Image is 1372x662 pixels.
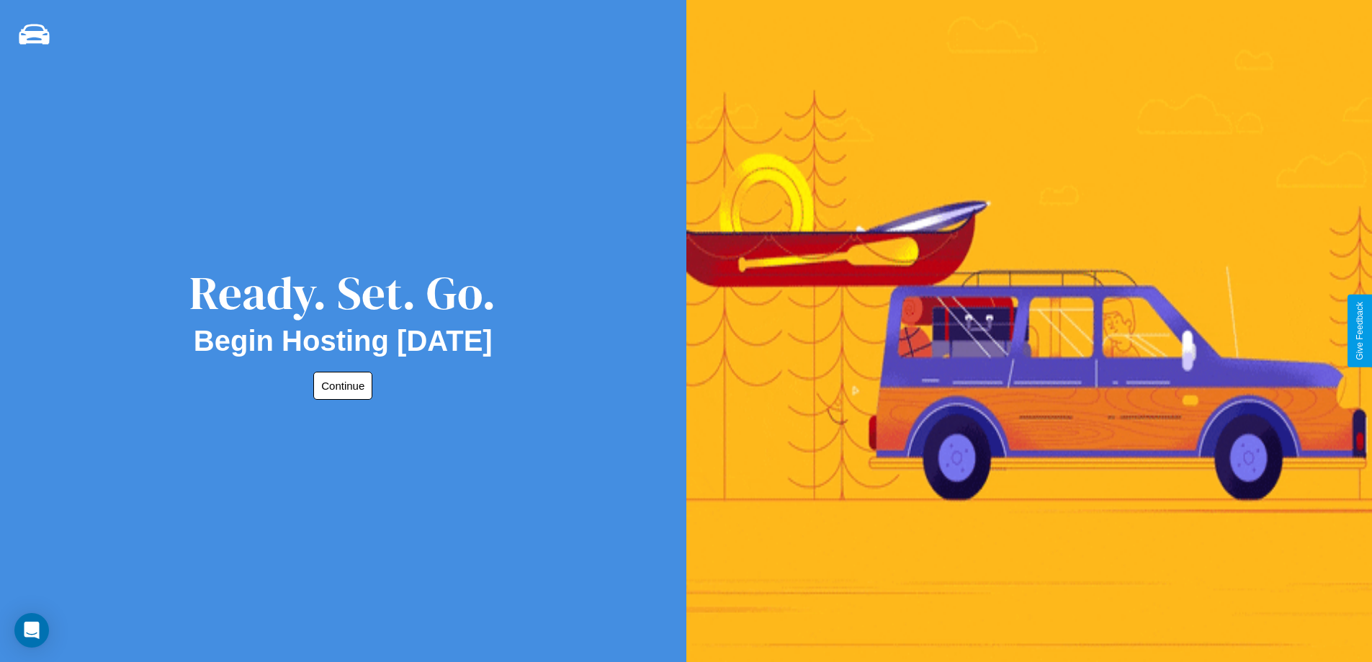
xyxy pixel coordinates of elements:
div: Open Intercom Messenger [14,613,49,648]
div: Give Feedback [1355,302,1365,360]
div: Ready. Set. Go. [189,261,496,325]
button: Continue [313,372,372,400]
h2: Begin Hosting [DATE] [194,325,493,357]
